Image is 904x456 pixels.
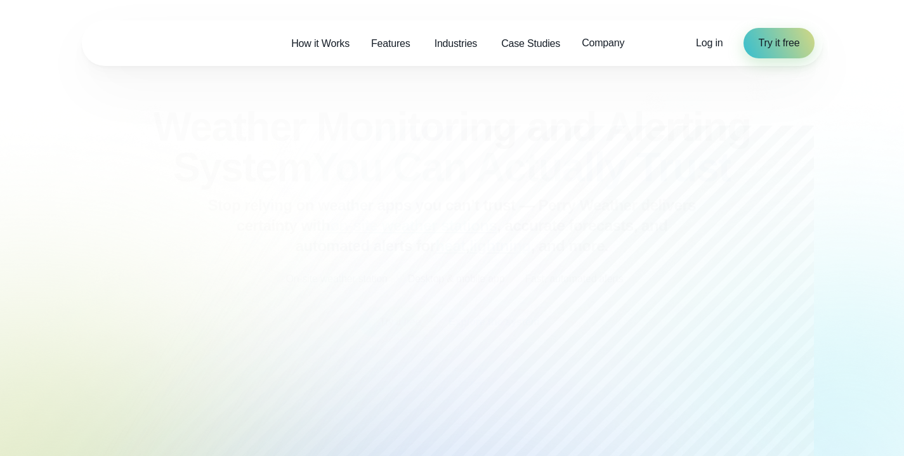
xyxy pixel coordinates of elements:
span: Features [371,36,410,51]
span: Case Studies [501,36,560,51]
a: Try it free [744,28,815,58]
a: Log in [696,36,723,51]
span: Industries [435,36,478,51]
span: Log in [696,37,723,48]
a: How it Works [280,30,360,56]
a: Case Studies [490,30,571,56]
span: Company [582,36,624,51]
span: How it Works [291,36,350,51]
span: Try it free [759,36,800,51]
